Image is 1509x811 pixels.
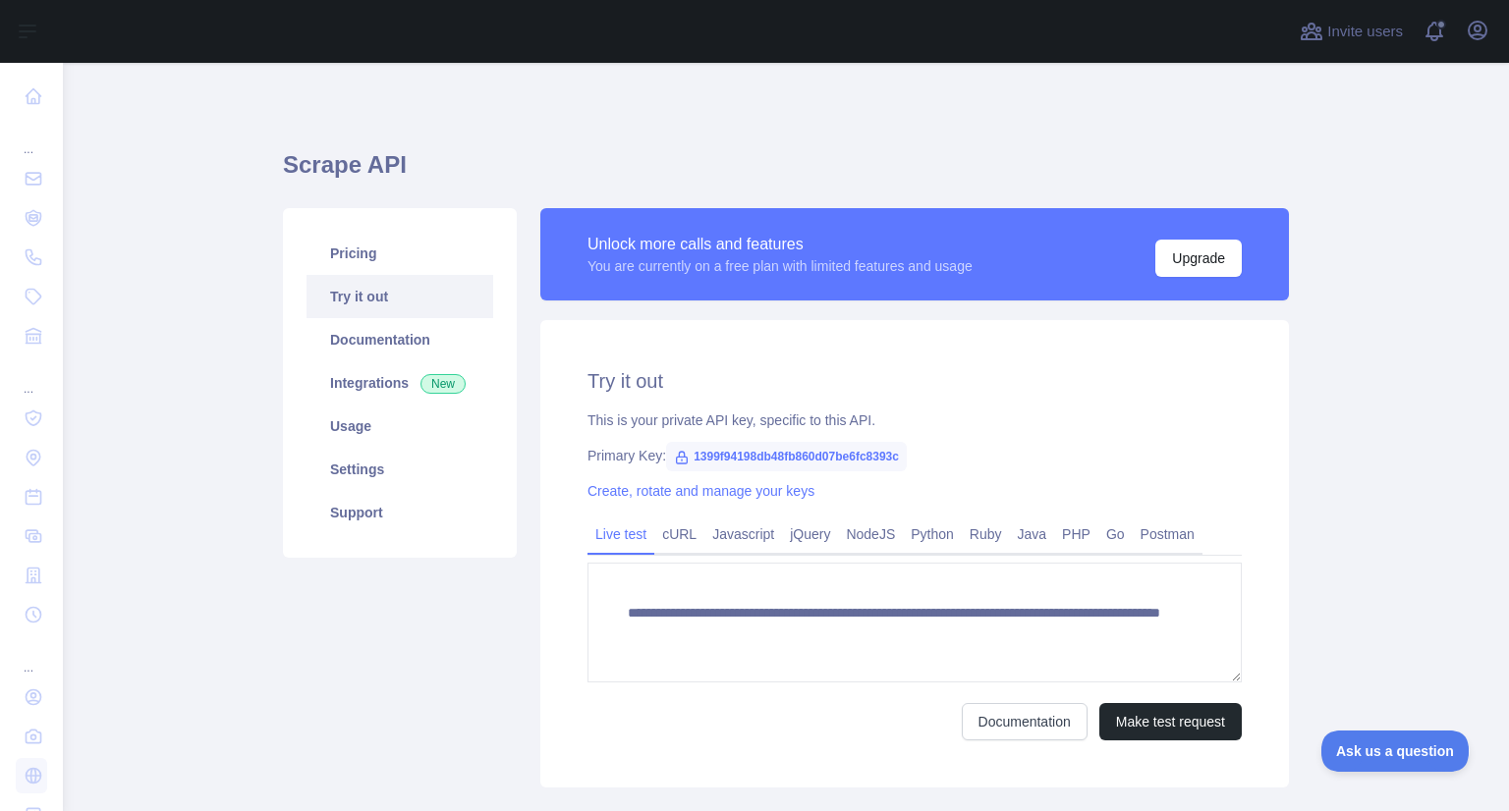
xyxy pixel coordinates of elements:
[1296,16,1407,47] button: Invite users
[587,256,973,276] div: You are currently on a free plan with limited features and usage
[838,518,903,550] a: NodeJS
[1321,730,1470,772] iframe: Toggle Customer Support
[587,233,973,256] div: Unlock more calls and features
[654,518,704,550] a: cURL
[283,149,1289,196] h1: Scrape API
[1010,518,1055,550] a: Java
[307,275,493,318] a: Try it out
[307,232,493,275] a: Pricing
[307,405,493,448] a: Usage
[782,518,838,550] a: jQuery
[587,518,654,550] a: Live test
[1133,518,1202,550] a: Postman
[307,448,493,491] a: Settings
[16,118,47,157] div: ...
[307,318,493,361] a: Documentation
[962,518,1010,550] a: Ruby
[704,518,782,550] a: Javascript
[16,636,47,676] div: ...
[1099,703,1242,740] button: Make test request
[903,518,962,550] a: Python
[587,367,1242,395] h2: Try it out
[587,410,1242,430] div: This is your private API key, specific to this API.
[666,442,907,471] span: 1399f94198db48fb860d07be6fc8393c
[420,374,466,394] span: New
[16,357,47,397] div: ...
[307,491,493,534] a: Support
[587,446,1242,465] div: Primary Key:
[587,483,814,499] a: Create, rotate and manage your keys
[962,703,1088,740] a: Documentation
[1327,21,1403,43] span: Invite users
[1155,240,1242,277] button: Upgrade
[1054,518,1098,550] a: PHP
[1098,518,1133,550] a: Go
[307,361,493,405] a: Integrations New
